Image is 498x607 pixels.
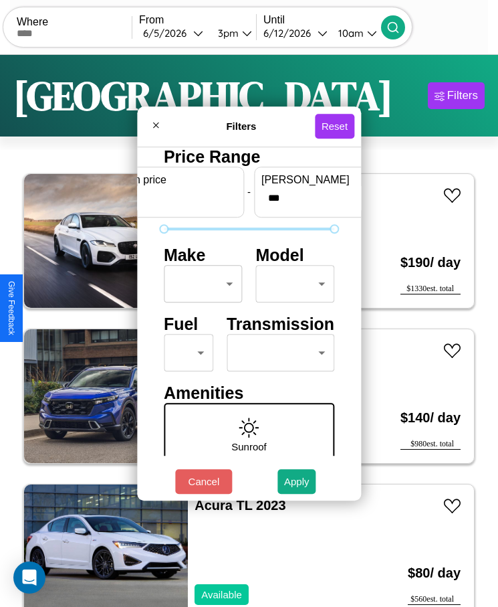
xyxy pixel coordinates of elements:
[315,114,354,139] button: Reset
[164,246,243,265] h4: Make
[201,586,242,604] p: Available
[164,383,334,403] h4: Amenities
[123,174,237,186] label: min price
[247,183,251,201] p: -
[408,594,461,605] div: $ 560 est. total
[139,14,256,26] label: From
[211,27,242,39] div: 3pm
[328,26,381,40] button: 10am
[263,27,318,39] div: 6 / 12 / 2026
[175,469,232,494] button: Cancel
[207,26,256,40] button: 3pm
[231,438,267,456] p: Sunroof
[261,174,375,186] label: [PERSON_NAME]
[227,315,334,334] h4: Transmission
[277,469,316,494] button: Apply
[7,281,16,335] div: Give Feedback
[13,561,45,594] div: Open Intercom Messenger
[256,246,335,265] h4: Model
[428,82,485,109] button: Filters
[195,498,285,513] a: Acura TL 2023
[447,89,478,102] div: Filters
[400,439,461,450] div: $ 980 est. total
[263,14,381,26] label: Until
[400,242,461,284] h3: $ 190 / day
[17,16,132,28] label: Where
[332,27,367,39] div: 10am
[400,397,461,439] h3: $ 140 / day
[168,120,315,132] h4: Filters
[408,552,461,594] h3: $ 80 / day
[164,315,213,334] h4: Fuel
[139,26,207,40] button: 6/5/2026
[400,284,461,294] div: $ 1330 est. total
[164,147,334,167] h4: Price Range
[143,27,193,39] div: 6 / 5 / 2026
[13,68,393,123] h1: [GEOGRAPHIC_DATA]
